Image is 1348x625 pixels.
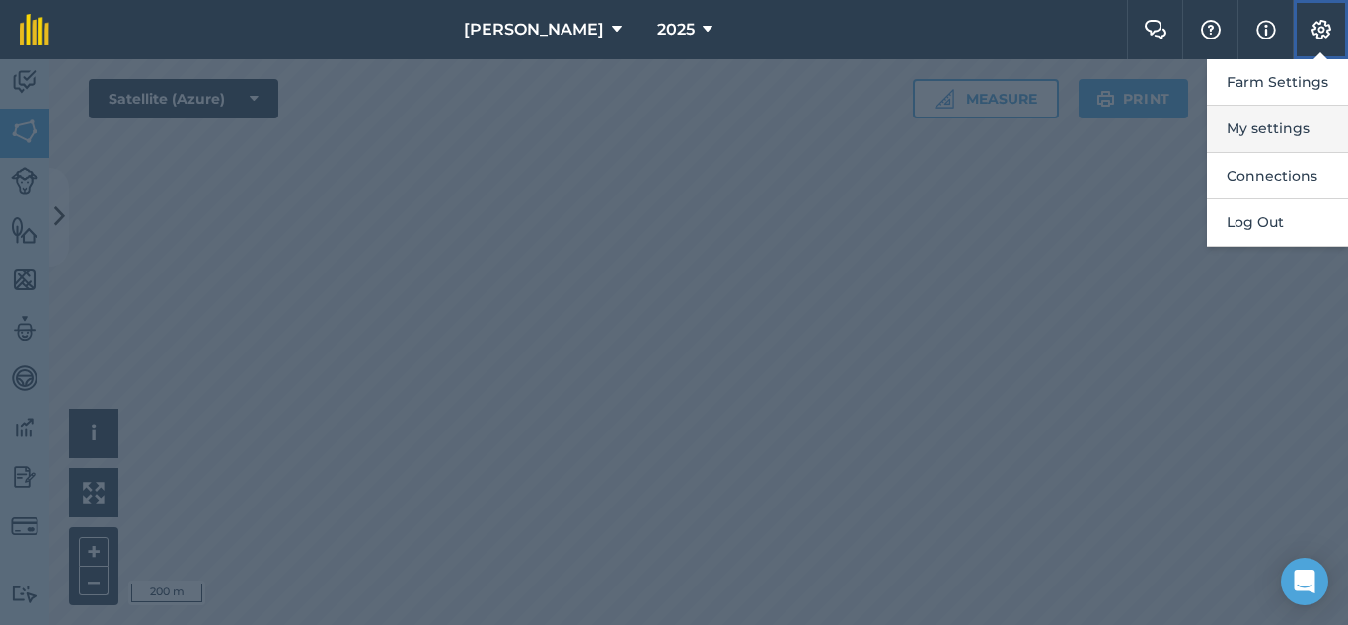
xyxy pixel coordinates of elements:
[1281,558,1328,605] div: Open Intercom Messenger
[1207,59,1348,106] button: Farm Settings
[1256,18,1276,41] img: svg+xml;base64,PHN2ZyB4bWxucz0iaHR0cDovL3d3dy53My5vcmcvMjAwMC9zdmciIHdpZHRoPSIxNyIgaGVpZ2h0PSIxNy...
[1207,153,1348,199] button: Connections
[1207,199,1348,246] button: Log Out
[1207,106,1348,152] button: My settings
[20,14,49,45] img: fieldmargin Logo
[1310,20,1333,39] img: A cog icon
[464,18,604,41] span: [PERSON_NAME]
[657,18,695,41] span: 2025
[1199,20,1223,39] img: A question mark icon
[1144,20,1167,39] img: Two speech bubbles overlapping with the left bubble in the forefront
